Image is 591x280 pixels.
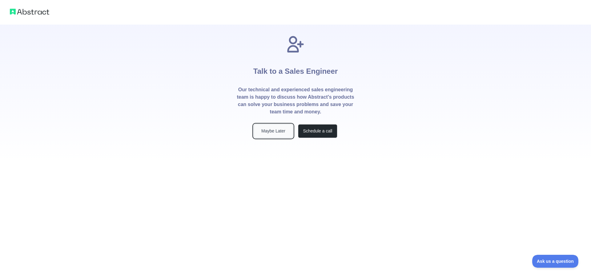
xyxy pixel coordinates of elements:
[236,86,355,116] p: Our technical and experienced sales engineering team is happy to discuss how Abstract's products ...
[532,255,579,268] iframe: Toggle Customer Support
[253,54,338,86] h1: Talk to a Sales Engineer
[298,124,337,138] button: Schedule a call
[254,124,293,138] button: Maybe Later
[10,7,49,16] img: Abstract logo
